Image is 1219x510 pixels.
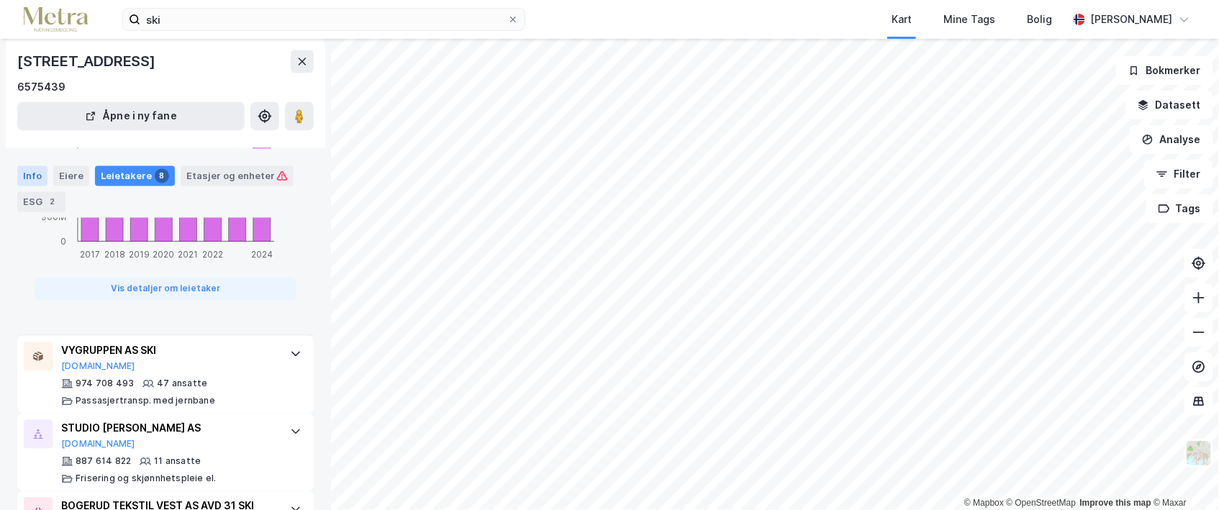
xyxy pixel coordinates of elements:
a: Improve this map [1080,498,1151,508]
tspan: 0 [60,236,66,247]
div: STUDIO [PERSON_NAME] AS [61,420,276,437]
button: [DOMAIN_NAME] [61,361,135,373]
div: [PERSON_NAME] [1091,11,1173,28]
div: 2 [45,194,60,209]
tspan: 2019 [129,250,150,260]
img: Z [1185,440,1213,467]
tspan: 2017 [80,250,100,260]
div: Bolig [1027,11,1052,28]
button: Åpne i ny fane [17,102,245,131]
img: metra-logo.256734c3b2bbffee19d4.png [23,7,88,32]
tspan: 2018 [104,250,125,260]
div: 974 708 493 [76,378,134,390]
button: [DOMAIN_NAME] [61,439,135,450]
div: 887 614 822 [76,456,131,468]
div: Kontrollprogram for chat [1147,441,1219,510]
button: Bokmerker [1116,56,1213,85]
div: [STREET_ADDRESS] [17,50,158,73]
div: Info [17,165,47,186]
a: OpenStreetMap [1007,498,1077,508]
button: Vis detaljer om leietaker [35,278,296,301]
tspan: 2020 [153,250,174,260]
tspan: 900M [41,211,66,222]
button: Filter [1144,160,1213,188]
div: Passasjertransp. med jernbane [76,396,215,407]
div: Leietakere [95,165,175,186]
div: Eiere [53,165,89,186]
button: Tags [1146,194,1213,223]
button: Analyse [1130,125,1213,154]
div: 11 ansatte [154,456,201,468]
input: Søk på adresse, matrikkel, gårdeiere, leietakere eller personer [140,9,507,30]
div: Frisering og skjønnhetspleie el. [76,473,216,485]
div: ESG [17,191,65,211]
div: VYGRUPPEN AS SKI [61,342,276,360]
button: Datasett [1125,91,1213,119]
tspan: 2022 [202,250,223,260]
div: 6575439 [17,79,65,96]
div: 8 [155,168,169,183]
div: 47 ansatte [157,378,207,390]
div: Kart [892,11,912,28]
iframe: Chat Widget [1147,441,1219,510]
div: Etasjer og enheter [186,169,288,182]
tspan: 2024 [251,250,273,260]
div: Mine Tags [943,11,995,28]
tspan: 2021 [178,250,199,260]
a: Mapbox [964,498,1004,508]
